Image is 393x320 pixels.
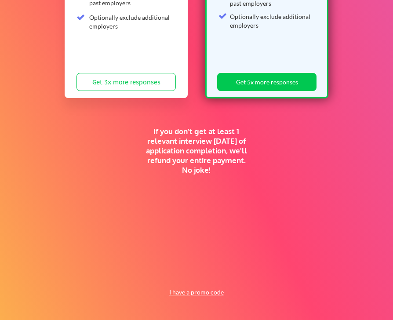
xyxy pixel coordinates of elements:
button: Get 5x more responses [217,73,317,91]
div: Optionally exclude additional employers [230,12,311,29]
div: If you don't get at least 1 relevant interview [DATE] of application completion, we'll refund you... [142,127,251,175]
button: I have a promo code [164,287,229,298]
button: Get 3x more responses [76,73,176,91]
div: Optionally exclude additional employers [89,13,171,30]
